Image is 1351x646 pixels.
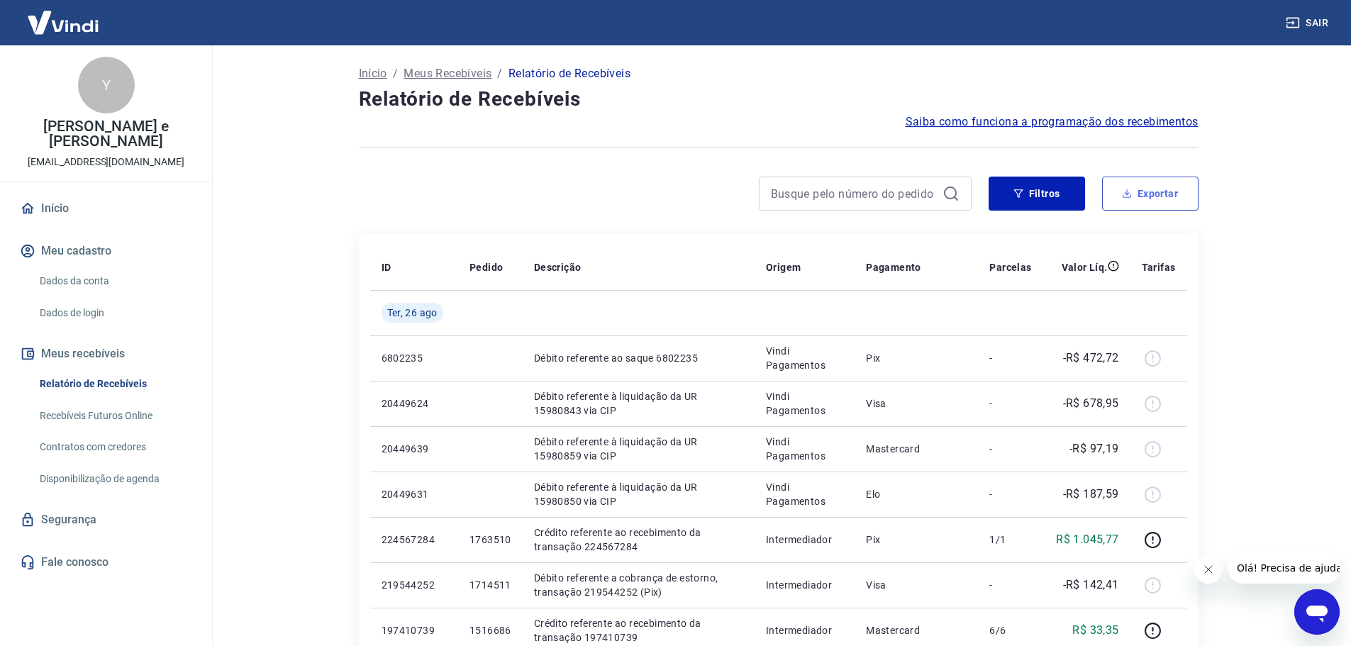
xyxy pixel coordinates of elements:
[382,396,447,411] p: 20449624
[766,344,843,372] p: Vindi Pagamentos
[534,389,743,418] p: Débito referente à liquidação da UR 15980843 via CIP
[78,57,135,113] div: Y
[382,351,447,365] p: 6802235
[393,65,398,82] p: /
[382,623,447,637] p: 197410739
[387,306,438,320] span: Ter, 26 ago
[989,578,1031,592] p: -
[17,504,195,535] a: Segurança
[866,533,967,547] p: Pix
[1063,486,1119,503] p: -R$ 187,59
[1056,531,1118,548] p: R$ 1.045,77
[989,533,1031,547] p: 1/1
[1062,260,1108,274] p: Valor Líq.
[866,578,967,592] p: Visa
[382,442,447,456] p: 20449639
[469,533,511,547] p: 1763510
[866,260,921,274] p: Pagamento
[766,435,843,463] p: Vindi Pagamentos
[766,623,843,637] p: Intermediador
[9,10,119,21] span: Olá! Precisa de ajuda?
[534,616,743,645] p: Crédito referente ao recebimento da transação 197410739
[534,260,582,274] p: Descrição
[469,260,503,274] p: Pedido
[989,396,1031,411] p: -
[497,65,502,82] p: /
[34,464,195,494] a: Disponibilização de agenda
[866,351,967,365] p: Pix
[866,442,967,456] p: Mastercard
[866,623,967,637] p: Mastercard
[989,351,1031,365] p: -
[989,177,1085,211] button: Filtros
[766,480,843,508] p: Vindi Pagamentos
[1063,395,1119,412] p: -R$ 678,95
[766,389,843,418] p: Vindi Pagamentos
[1102,177,1199,211] button: Exportar
[866,487,967,501] p: Elo
[771,183,937,204] input: Busque pelo número do pedido
[989,623,1031,637] p: 6/6
[34,267,195,296] a: Dados da conta
[989,260,1031,274] p: Parcelas
[34,433,195,462] a: Contratos com credores
[1063,350,1119,367] p: -R$ 472,72
[11,119,201,149] p: [PERSON_NAME] e [PERSON_NAME]
[766,578,843,592] p: Intermediador
[469,623,511,637] p: 1516686
[866,396,967,411] p: Visa
[508,65,630,82] p: Relatório de Recebíveis
[382,260,391,274] p: ID
[34,299,195,328] a: Dados de login
[1283,10,1334,36] button: Sair
[1142,260,1176,274] p: Tarifas
[17,1,109,44] img: Vindi
[534,351,743,365] p: Débito referente ao saque 6802235
[989,487,1031,501] p: -
[989,442,1031,456] p: -
[17,338,195,369] button: Meus recebíveis
[906,113,1199,130] a: Saiba como funciona a programação dos recebimentos
[34,369,195,399] a: Relatório de Recebíveis
[1063,577,1119,594] p: -R$ 142,41
[34,401,195,430] a: Recebíveis Futuros Online
[1294,589,1340,635] iframe: Botão para abrir a janela de mensagens
[1228,552,1340,584] iframe: Mensagem da empresa
[17,547,195,578] a: Fale conosco
[766,260,801,274] p: Origem
[17,193,195,224] a: Início
[382,533,447,547] p: 224567284
[766,533,843,547] p: Intermediador
[382,487,447,501] p: 20449631
[28,155,184,169] p: [EMAIL_ADDRESS][DOMAIN_NAME]
[382,578,447,592] p: 219544252
[534,480,743,508] p: Débito referente à liquidação da UR 15980850 via CIP
[359,85,1199,113] h4: Relatório de Recebíveis
[17,235,195,267] button: Meu cadastro
[1072,622,1118,639] p: R$ 33,35
[404,65,491,82] a: Meus Recebíveis
[1069,440,1119,457] p: -R$ 97,19
[1194,555,1223,584] iframe: Fechar mensagem
[534,571,743,599] p: Débito referente a cobrança de estorno, transação 219544252 (Pix)
[534,525,743,554] p: Crédito referente ao recebimento da transação 224567284
[359,65,387,82] a: Início
[469,578,511,592] p: 1714511
[534,435,743,463] p: Débito referente à liquidação da UR 15980859 via CIP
